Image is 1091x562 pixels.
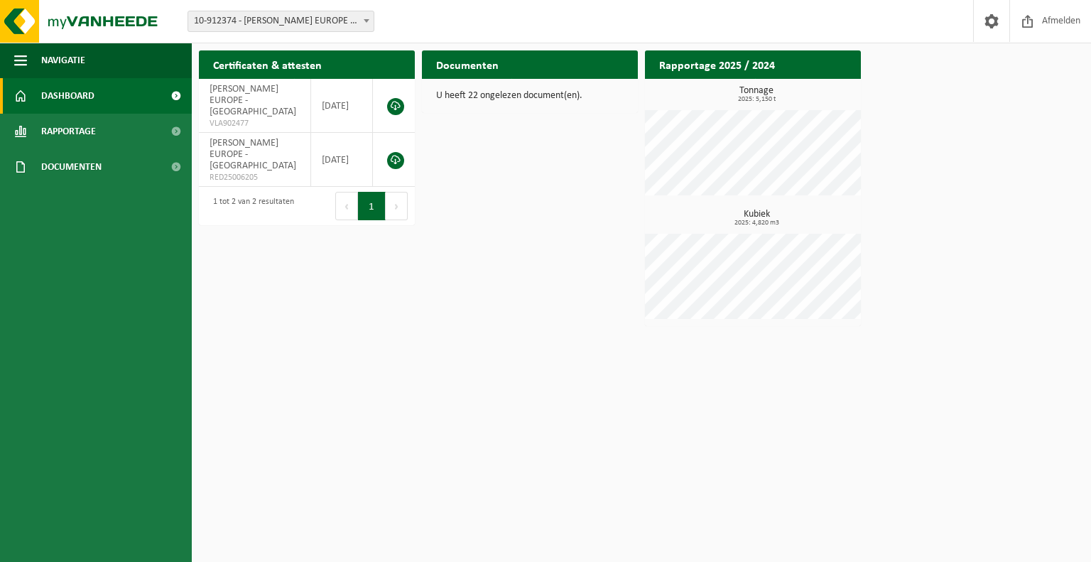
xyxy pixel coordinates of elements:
h2: Certificaten & attesten [199,50,336,78]
span: Navigatie [41,43,85,78]
div: 1 tot 2 van 2 resultaten [206,190,294,222]
span: 10-912374 - FIKE EUROPE - HERENTALS [188,11,374,31]
h2: Documenten [422,50,513,78]
span: [PERSON_NAME] EUROPE - [GEOGRAPHIC_DATA] [210,138,296,171]
span: VLA902477 [210,118,300,129]
span: Documenten [41,149,102,185]
h3: Tonnage [652,86,861,103]
button: Previous [335,192,358,220]
h2: Rapportage 2025 / 2024 [645,50,789,78]
td: [DATE] [311,79,373,133]
h3: Kubiek [652,210,861,227]
button: 1 [358,192,386,220]
button: Next [386,192,408,220]
p: U heeft 22 ongelezen document(en). [436,91,624,101]
span: [PERSON_NAME] EUROPE - [GEOGRAPHIC_DATA] [210,84,296,117]
span: Dashboard [41,78,94,114]
span: 2025: 4,820 m3 [652,220,861,227]
td: [DATE] [311,133,373,187]
span: Rapportage [41,114,96,149]
span: 2025: 5,150 t [652,96,861,103]
span: 10-912374 - FIKE EUROPE - HERENTALS [188,11,374,32]
span: RED25006205 [210,172,300,183]
a: Bekijk rapportage [755,78,859,107]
